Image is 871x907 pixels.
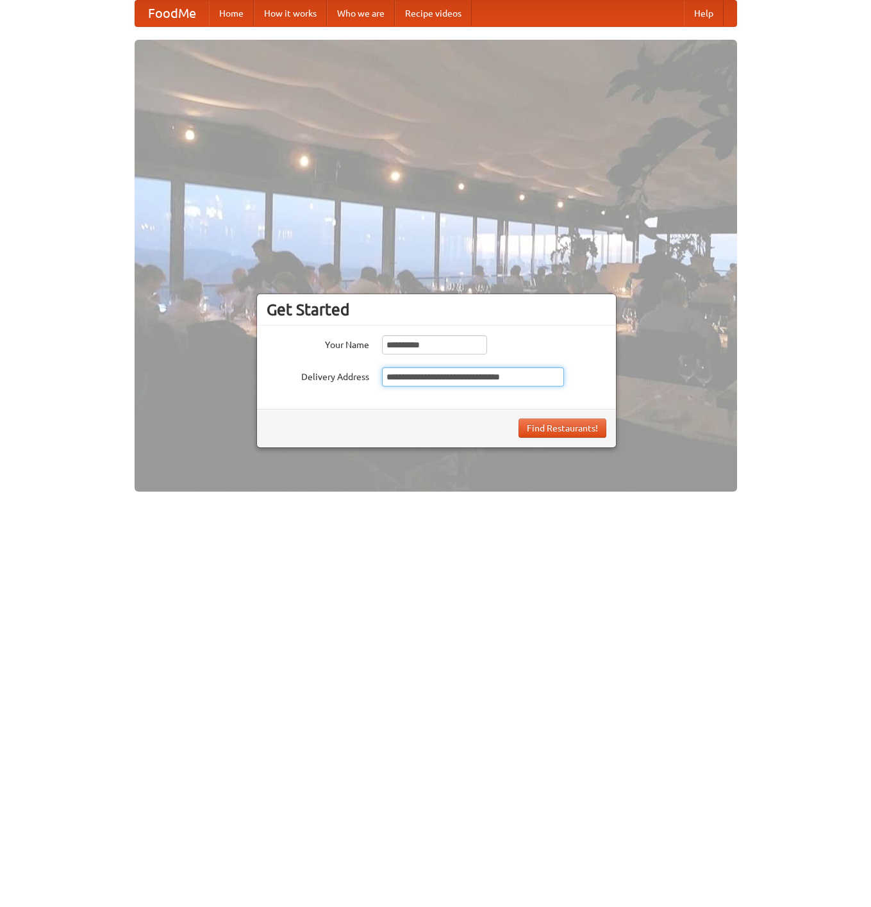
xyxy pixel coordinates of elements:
a: How it works [254,1,327,26]
button: Find Restaurants! [518,419,606,438]
label: Delivery Address [267,367,369,383]
a: FoodMe [135,1,209,26]
a: Help [684,1,724,26]
a: Home [209,1,254,26]
a: Who we are [327,1,395,26]
label: Your Name [267,335,369,351]
a: Recipe videos [395,1,472,26]
h3: Get Started [267,300,606,319]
